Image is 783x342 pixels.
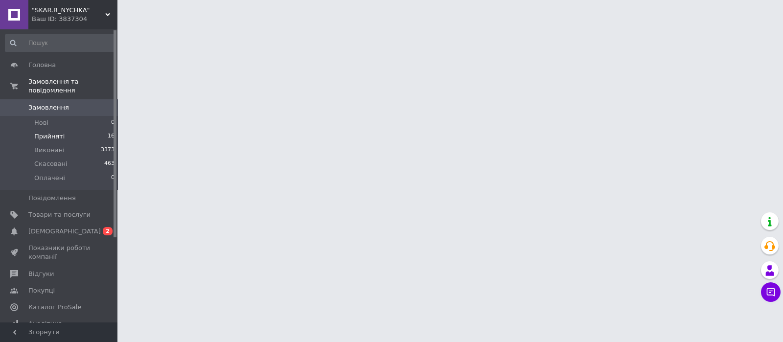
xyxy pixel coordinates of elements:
[34,160,68,168] span: Скасовані
[28,194,76,203] span: Повідомлення
[111,118,115,127] span: 0
[101,146,115,155] span: 3373
[28,270,54,278] span: Відгуки
[104,160,115,168] span: 463
[5,34,115,52] input: Пошук
[28,227,101,236] span: [DEMOGRAPHIC_DATA]
[28,210,91,219] span: Товари та послуги
[761,282,781,302] button: Чат з покупцем
[28,77,117,95] span: Замовлення та повідомлення
[28,61,56,69] span: Головна
[34,132,65,141] span: Прийняті
[28,286,55,295] span: Покупці
[28,103,69,112] span: Замовлення
[108,132,115,141] span: 16
[28,244,91,261] span: Показники роботи компанії
[111,174,115,182] span: 0
[32,15,117,23] div: Ваш ID: 3837304
[34,174,65,182] span: Оплачені
[103,227,113,235] span: 2
[28,319,62,328] span: Аналітика
[34,118,48,127] span: Нові
[34,146,65,155] span: Виконані
[32,6,105,15] span: "SKAR.B_NYCHKA"
[28,303,81,312] span: Каталог ProSale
